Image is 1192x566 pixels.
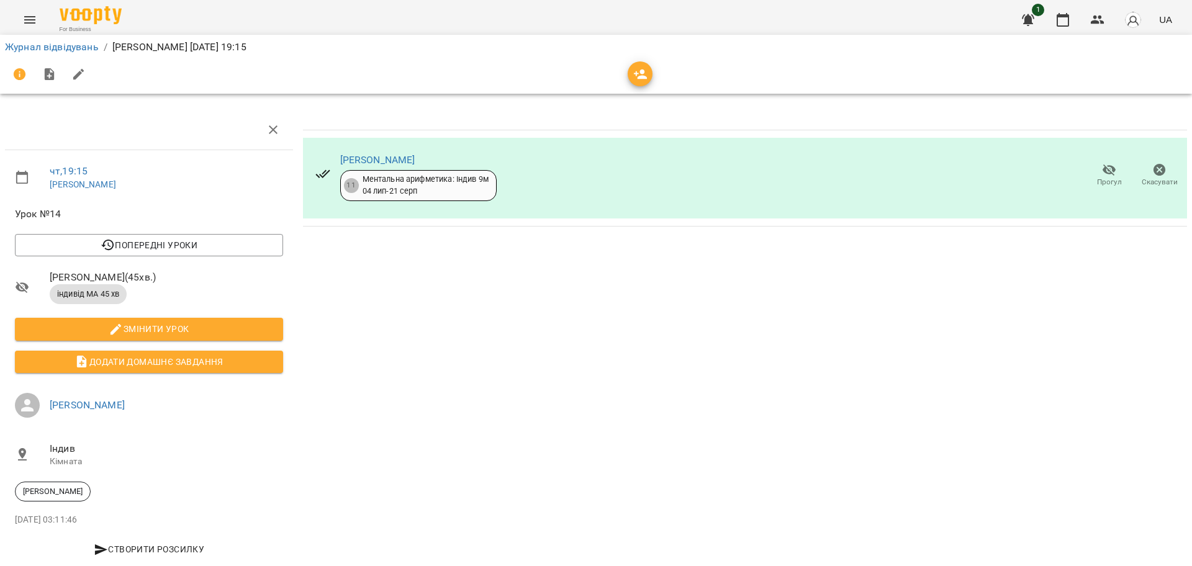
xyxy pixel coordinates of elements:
button: Змінити урок [15,318,283,340]
button: Попередні уроки [15,234,283,256]
span: Додати домашнє завдання [25,354,273,369]
span: Попередні уроки [25,238,273,253]
span: Створити розсилку [20,542,278,557]
span: UA [1159,13,1172,26]
img: avatar_s.png [1124,11,1142,29]
img: Voopty Logo [60,6,122,24]
span: [PERSON_NAME] [16,486,90,497]
p: [PERSON_NAME] [DATE] 19:15 [112,40,246,55]
p: Кімната [50,456,283,468]
div: [PERSON_NAME] [15,482,91,501]
span: Індив [50,441,283,456]
a: Журнал відвідувань [5,41,99,53]
div: 11 [344,178,359,193]
li: / [104,40,107,55]
span: For Business [60,25,122,34]
button: Скасувати [1134,158,1185,193]
span: Прогул [1097,177,1122,187]
span: Скасувати [1142,177,1178,187]
button: Menu [15,5,45,35]
a: чт , 19:15 [50,165,88,177]
span: 1 [1032,4,1044,16]
span: Урок №14 [15,207,283,222]
button: UA [1154,8,1177,31]
a: [PERSON_NAME] [340,154,415,166]
nav: breadcrumb [5,40,1187,55]
a: [PERSON_NAME] [50,399,125,411]
button: Прогул [1084,158,1134,193]
div: Ментальна арифметика: Індив 9м 04 лип - 21 серп [363,174,489,197]
button: Додати домашнє завдання [15,351,283,373]
button: Створити розсилку [15,538,283,560]
a: [PERSON_NAME] [50,179,116,189]
span: Змінити урок [25,321,273,336]
span: [PERSON_NAME] ( 45 хв. ) [50,270,283,285]
span: індивід МА 45 хв [50,289,127,300]
p: [DATE] 03:11:46 [15,514,283,526]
